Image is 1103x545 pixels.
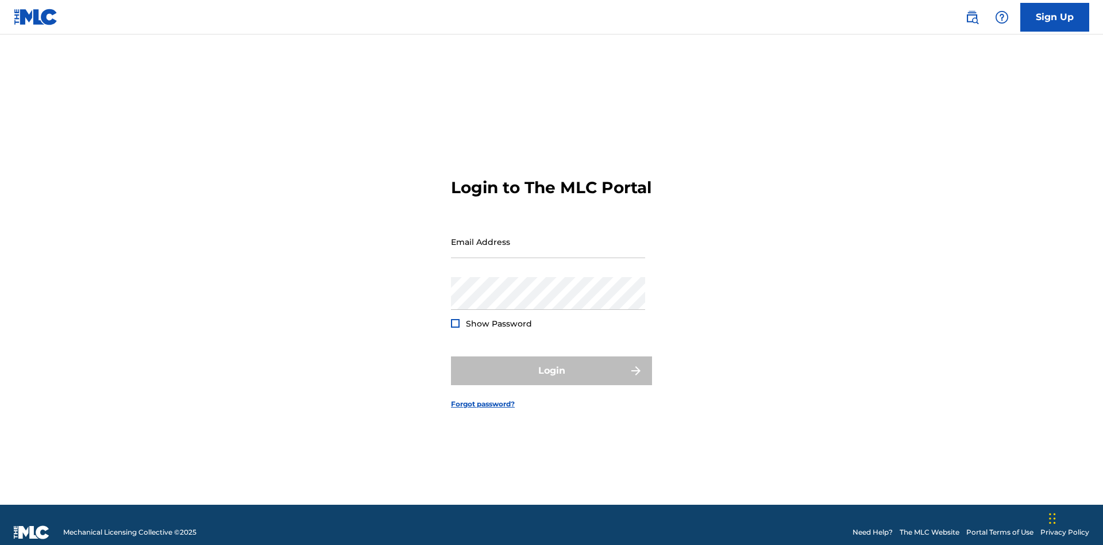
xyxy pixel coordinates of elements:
[451,399,515,409] a: Forgot password?
[853,527,893,538] a: Need Help?
[961,6,984,29] a: Public Search
[966,527,1033,538] a: Portal Terms of Use
[14,525,49,539] img: logo
[1040,527,1089,538] a: Privacy Policy
[451,178,651,198] h3: Login to The MLC Portal
[1046,490,1103,545] iframe: Chat Widget
[995,10,1009,24] img: help
[965,10,979,24] img: search
[1049,501,1056,536] div: Drag
[466,318,532,329] span: Show Password
[14,9,58,25] img: MLC Logo
[1020,3,1089,32] a: Sign Up
[990,6,1013,29] div: Help
[63,527,196,538] span: Mechanical Licensing Collective © 2025
[900,527,959,538] a: The MLC Website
